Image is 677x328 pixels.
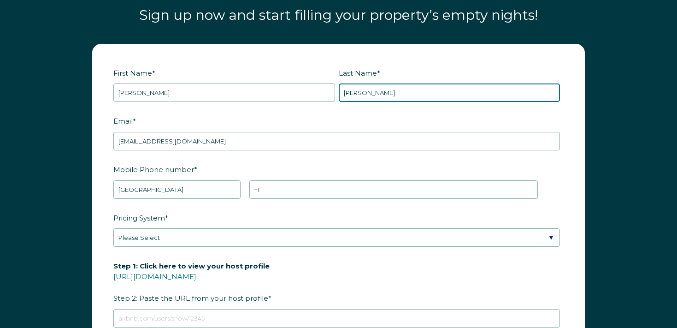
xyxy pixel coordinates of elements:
span: First Name [113,66,152,80]
span: Step 1: Click here to view your host profile [113,259,270,273]
span: Mobile Phone number [113,162,194,177]
span: Sign up now and start filling your property’s empty nights! [139,6,538,24]
a: [URL][DOMAIN_NAME] [113,272,196,281]
span: Last Name [339,66,377,80]
input: airbnb.com/users/show/12345 [113,309,560,328]
span: Pricing System [113,211,165,225]
span: Step 2: Paste the URL from your host profile [113,259,270,305]
span: Email [113,114,133,128]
